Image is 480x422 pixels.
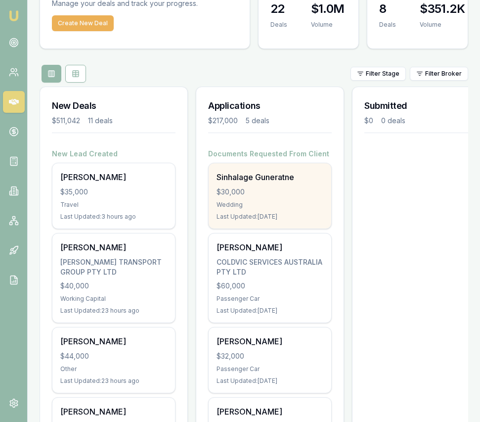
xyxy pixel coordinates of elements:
[217,187,323,197] div: $30,000
[410,67,468,81] button: Filter Broker
[52,15,114,31] button: Create New Deal
[52,116,80,126] div: $511,042
[270,1,287,17] h3: 22
[60,365,167,373] div: Other
[60,201,167,209] div: Travel
[8,10,20,22] img: emu-icon-u.png
[88,116,113,126] div: 11 deals
[420,21,465,29] div: Volume
[208,99,332,113] h3: Applications
[217,201,323,209] div: Wedding
[60,406,167,418] div: [PERSON_NAME]
[311,21,345,29] div: Volume
[366,70,399,78] span: Filter Stage
[217,335,323,347] div: [PERSON_NAME]
[217,377,323,385] div: Last Updated: [DATE]
[270,21,287,29] div: Deals
[425,70,462,78] span: Filter Broker
[379,1,396,17] h3: 8
[246,116,269,126] div: 5 deals
[217,351,323,361] div: $32,000
[208,149,332,159] h4: Documents Requested From Client
[52,149,175,159] h4: New Lead Created
[208,116,238,126] div: $217,000
[60,187,167,197] div: $35,000
[60,295,167,303] div: Working Capital
[60,377,167,385] div: Last Updated: 23 hours ago
[381,116,405,126] div: 0 deals
[217,281,323,291] div: $60,000
[60,307,167,315] div: Last Updated: 23 hours ago
[60,335,167,347] div: [PERSON_NAME]
[60,281,167,291] div: $40,000
[217,171,323,183] div: Sinhalage Guneratne
[60,213,167,221] div: Last Updated: 3 hours ago
[52,99,175,113] h3: New Deals
[420,1,465,17] h3: $351.2K
[60,241,167,253] div: [PERSON_NAME]
[217,406,323,418] div: [PERSON_NAME]
[217,365,323,373] div: Passenger Car
[60,257,167,277] div: [PERSON_NAME] TRANSPORT GROUP PTY LTD
[217,241,323,253] div: [PERSON_NAME]
[217,307,323,315] div: Last Updated: [DATE]
[350,67,406,81] button: Filter Stage
[60,351,167,361] div: $44,000
[217,257,323,277] div: COLDVIC SERVICES AUSTRALIA PTY LTD
[311,1,345,17] h3: $1.0M
[60,171,167,183] div: [PERSON_NAME]
[217,213,323,221] div: Last Updated: [DATE]
[379,21,396,29] div: Deals
[217,295,323,303] div: Passenger Car
[364,116,373,126] div: $0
